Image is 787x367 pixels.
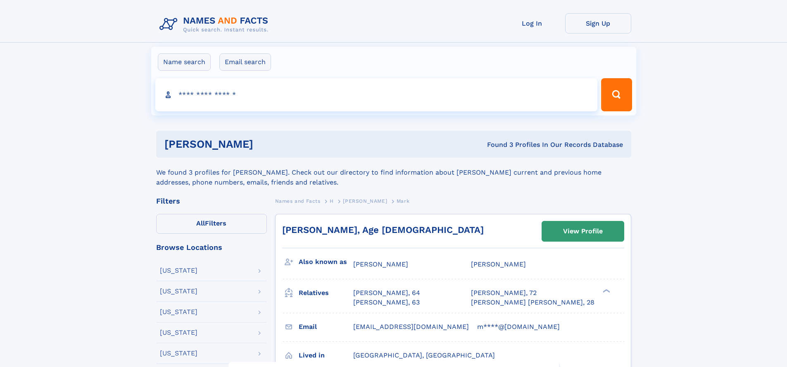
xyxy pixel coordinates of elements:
span: [PERSON_NAME] [343,198,387,204]
h3: Also known as [299,255,353,269]
div: Filters [156,197,267,205]
label: Email search [219,53,271,71]
span: [EMAIL_ADDRESS][DOMAIN_NAME] [353,323,469,331]
h1: [PERSON_NAME] [164,139,370,149]
a: View Profile [542,221,624,241]
a: H [330,196,334,206]
div: [US_STATE] [160,267,197,274]
a: [PERSON_NAME], 72 [471,288,537,297]
button: Search Button [601,78,632,111]
span: Mark [397,198,409,204]
a: [PERSON_NAME] [343,196,387,206]
div: [US_STATE] [160,350,197,357]
div: [US_STATE] [160,309,197,315]
div: [US_STATE] [160,329,197,336]
span: [GEOGRAPHIC_DATA], [GEOGRAPHIC_DATA] [353,351,495,359]
span: All [196,219,205,227]
a: [PERSON_NAME], Age [DEMOGRAPHIC_DATA] [282,225,484,235]
h3: Lived in [299,348,353,362]
span: H [330,198,334,204]
h3: Email [299,320,353,334]
h3: Relatives [299,286,353,300]
span: [PERSON_NAME] [353,260,408,268]
label: Name search [158,53,211,71]
div: View Profile [563,222,603,241]
img: Logo Names and Facts [156,13,275,36]
div: Found 3 Profiles In Our Records Database [370,140,623,149]
a: Log In [499,13,565,34]
a: Sign Up [565,13,631,34]
div: We found 3 profiles for [PERSON_NAME]. Check out our directory to find information about [PERSON_... [156,158,631,187]
div: ❯ [601,288,611,294]
div: [US_STATE] [160,288,197,295]
a: Names and Facts [275,196,321,206]
input: search input [155,78,598,111]
a: [PERSON_NAME], 63 [353,298,420,307]
a: [PERSON_NAME] [PERSON_NAME], 28 [471,298,594,307]
a: [PERSON_NAME], 64 [353,288,420,297]
div: Browse Locations [156,244,267,251]
label: Filters [156,214,267,234]
span: [PERSON_NAME] [471,260,526,268]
